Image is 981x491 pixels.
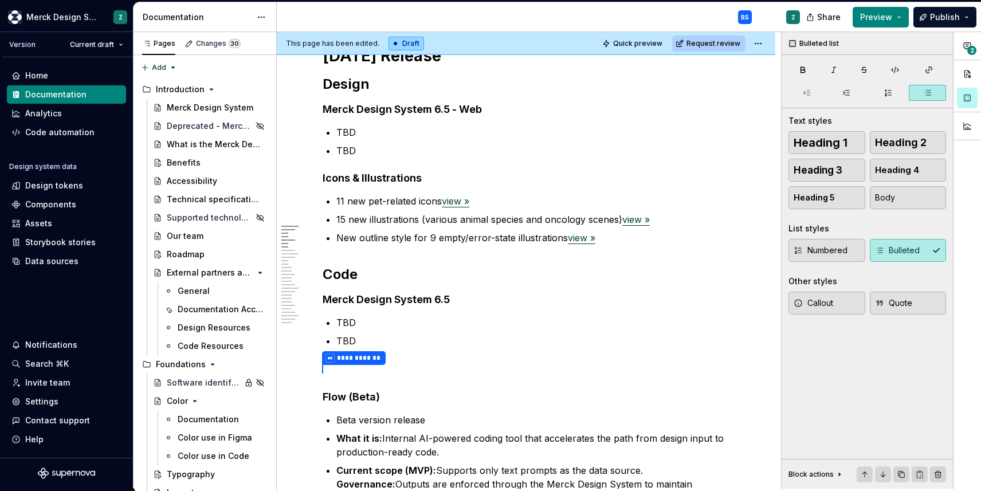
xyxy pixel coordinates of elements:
div: List styles [788,223,829,234]
div: Foundations [138,355,272,374]
p: 15 new illustrations (various animal species and oncology scenes) [336,213,729,226]
span: This page has been edited. [286,39,379,48]
p: TBD [336,334,729,348]
a: view » [442,195,469,207]
span: Numbered [794,245,847,256]
div: Color use in Code [178,450,249,462]
div: Search ⌘K [25,358,69,370]
div: Introduction [138,80,272,99]
a: Color [148,392,272,410]
button: Numbered [788,239,865,262]
button: Heading 5 [788,186,865,209]
button: Add [138,60,180,76]
div: Color [167,395,188,407]
a: Benefits [148,154,272,172]
div: Accessibility [167,175,217,187]
div: Design tokens [25,180,83,191]
a: Technical specifications [148,190,272,209]
div: Benefits [167,157,201,168]
div: External partners access [167,267,253,278]
div: Text styles [788,115,832,127]
span: 2 [967,46,976,55]
a: Storybook stories [7,233,126,252]
strong: What it is: [336,433,382,444]
a: General [159,282,272,300]
a: Typography [148,465,272,484]
span: Quote [875,297,912,309]
a: Our team [148,227,272,245]
a: Supported technologies [148,209,272,227]
button: Publish [913,7,976,28]
p: Internal AI-powered coding tool that accelerates the path from design input to production-ready c... [336,431,729,459]
button: Share [801,7,848,28]
button: Current draft [65,37,128,53]
button: Quick preview [599,36,668,52]
strong: Merck Design System 6.5 [323,293,450,305]
button: Heading 4 [870,159,947,182]
div: BS [741,13,749,22]
button: Notifications [7,336,126,354]
div: Z [791,13,795,22]
span: Callout [794,297,833,309]
a: Assets [7,214,126,233]
div: Data sources [25,256,79,267]
div: Analytics [25,108,62,119]
button: Preview [853,7,909,28]
div: Foundations [156,359,206,370]
a: Design tokens [7,176,126,195]
h4: Flow (Beta) [323,390,729,404]
div: Introduction [156,84,205,95]
h2: Code [323,265,729,284]
img: 317a9594-9ec3-41ad-b59a-e557b98ff41d.png [8,10,22,24]
div: Design system data [9,162,77,171]
span: Heading 5 [794,192,835,203]
a: Supernova Logo [38,468,95,479]
span: 30 [229,39,241,48]
span: Publish [930,11,960,23]
a: Roadmap [148,245,272,264]
div: Typography [167,469,215,480]
a: Home [7,66,126,85]
a: Code automation [7,123,126,142]
span: Heading 1 [794,137,847,148]
h1: [DATE] Release [323,45,729,66]
div: Supported technologies [167,212,252,223]
button: Callout [788,292,865,315]
div: Assets [25,218,52,229]
a: Deprecated - Merck Design System [148,117,272,135]
p: 11 new pet-related icons [336,194,729,208]
button: Heading 1 [788,131,865,154]
div: Components [25,199,76,210]
a: Software identifier guidance [148,374,272,392]
button: Search ⌘K [7,355,126,373]
p: TBD [336,144,729,158]
strong: Current scope (MVP): [336,465,436,476]
span: Current draft [70,40,114,49]
h2: Design [323,75,729,93]
button: Merck Design SystemZ [2,5,131,29]
div: Z [119,13,123,22]
div: Other styles [788,276,837,287]
div: Documentation [143,11,251,23]
span: Quick preview [613,39,662,48]
p: New outline style for 9 empty/error-state illustrations [336,231,729,245]
strong: Merck Design System 6.5 - Web [323,103,482,115]
a: Accessibility [148,172,272,190]
button: Quote [870,292,947,315]
div: Design Resources [178,322,250,333]
a: Code Resources [159,337,272,355]
a: Color use in Figma [159,429,272,447]
div: Deprecated - Merck Design System [167,120,252,132]
div: Roadmap [167,249,205,260]
div: Software identifier guidance [167,377,241,388]
div: Changes [196,39,241,48]
div: Version [9,40,36,49]
a: Components [7,195,126,214]
div: Our team [167,230,203,242]
span: Share [817,11,841,23]
div: Contact support [25,415,90,426]
button: Request review [672,36,745,52]
span: Request review [686,39,740,48]
a: Design Resources [159,319,272,337]
div: Block actions [788,470,834,479]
